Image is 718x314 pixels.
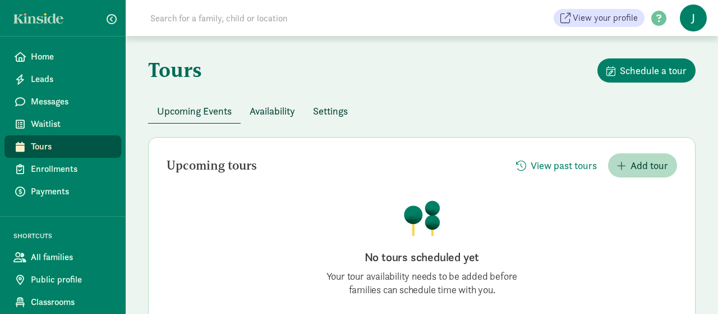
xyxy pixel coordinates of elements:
button: Availability [241,99,304,123]
a: Leads [4,68,121,90]
span: View your profile [573,11,638,25]
img: illustration-trees.png [403,200,441,236]
span: Messages [31,95,112,108]
span: Public profile [31,273,112,286]
span: Enrollments [31,162,112,176]
a: Home [4,45,121,68]
a: Public profile [4,269,121,291]
h2: Upcoming tours [167,159,257,172]
span: Upcoming Events [157,103,232,119]
h2: No tours scheduled yet [310,249,534,265]
span: Add tour [630,158,668,173]
span: Waitlist [31,117,112,131]
span: All families [31,251,112,264]
span: Classrooms [31,295,112,309]
span: J [680,4,707,31]
p: Your tour availability needs to be added before families can schedule time with you. [310,270,534,297]
a: Enrollments [4,158,121,180]
input: Search for a family, child or location [144,7,458,29]
button: View past tours [507,153,606,178]
span: View past tours [531,158,597,173]
a: View your profile [554,9,645,27]
span: Tours [31,140,112,153]
button: Add tour [608,153,677,178]
span: Settings [313,103,348,119]
a: Messages [4,90,121,113]
a: Payments [4,180,121,203]
button: Schedule a tour [597,58,696,83]
a: Waitlist [4,113,121,135]
button: Settings [304,99,357,123]
a: View past tours [507,160,606,172]
span: Home [31,50,112,63]
h1: Tours [148,58,202,81]
span: Payments [31,185,112,198]
a: Tours [4,135,121,158]
span: Leads [31,72,112,86]
a: All families [4,246,121,269]
span: Schedule a tour [620,63,687,78]
span: Availability [250,103,295,119]
a: Classrooms [4,291,121,313]
button: Upcoming Events [148,99,241,123]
